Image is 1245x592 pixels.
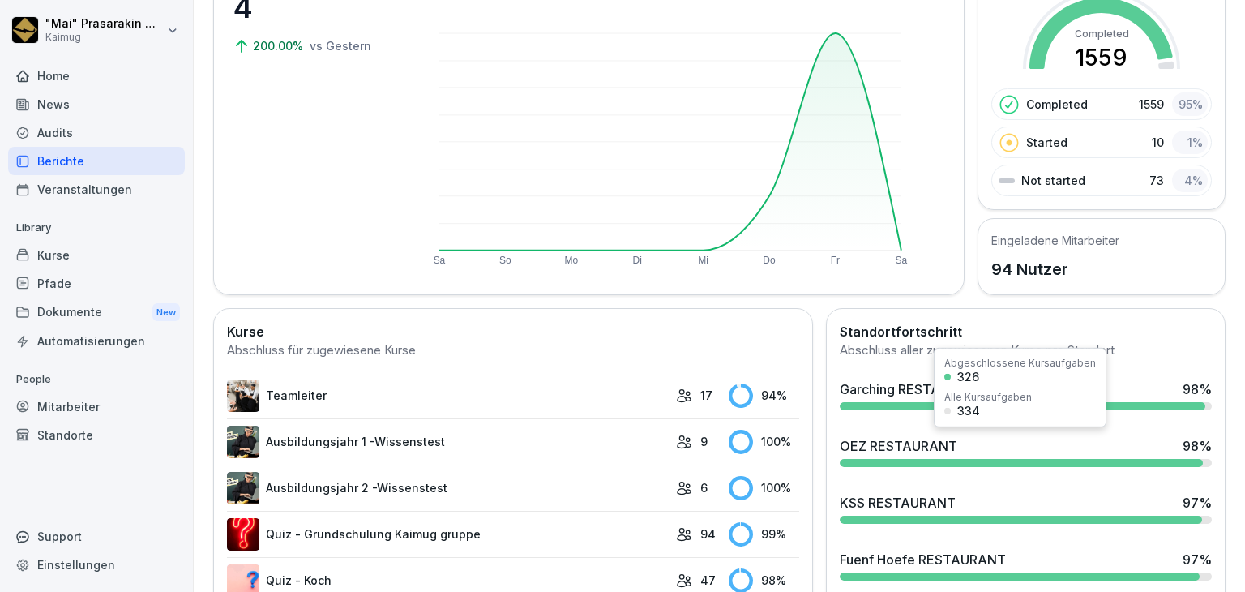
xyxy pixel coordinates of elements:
div: New [152,303,180,322]
a: Home [8,62,185,90]
div: Dokumente [8,298,185,328]
p: 94 Nutzer [991,257,1119,281]
a: News [8,90,185,118]
p: 6 [700,479,708,496]
div: Alle Kursaufgaben [944,393,1032,402]
h2: Standortfortschritt [840,322,1212,341]
img: m7c771e1b5zzexp1p9raqxk8.png [227,426,259,458]
p: 1559 [1139,96,1164,113]
text: Do [764,255,777,266]
text: Mi [699,255,709,266]
a: Ausbildungsjahr 1 -Wissenstest [227,426,668,458]
p: 10 [1152,134,1164,151]
text: So [499,255,511,266]
div: Fuenf Hoefe RESTAURANT [840,550,1006,569]
div: 99 % [729,522,798,547]
text: Mo [565,255,579,266]
p: Kaimug [45,32,164,43]
a: Quiz - Grundschulung Kaimug gruppe [227,518,668,551]
p: Completed [1026,96,1088,113]
a: Automatisierungen [8,327,185,355]
p: "Mai" Prasarakin Natechnanok [45,17,164,31]
p: People [8,367,185,393]
div: OEZ RESTAURANT [840,436,957,456]
p: 73 [1149,172,1164,189]
div: 98 % [1183,380,1212,399]
p: vs Gestern [310,37,371,54]
a: Veranstaltungen [8,175,185,204]
div: Garching RESTAURANT [840,380,986,399]
p: 200.00% [253,37,306,54]
div: 97 % [1183,493,1212,513]
text: Sa [434,255,446,266]
div: 4 % [1172,169,1208,192]
a: Teamleiter [227,380,668,412]
p: Started [1026,134,1067,151]
a: DokumenteNew [8,298,185,328]
div: Support [8,522,185,551]
a: Garching RESTAURANT98% [833,373,1218,417]
div: 1 % [1172,131,1208,154]
img: kdhala7dy4uwpjq3l09r8r31.png [227,472,259,504]
div: 97 % [1183,550,1212,569]
p: Not started [1021,172,1085,189]
a: Audits [8,118,185,147]
a: KSS RESTAURANT97% [833,487,1218,530]
p: 9 [700,433,708,450]
div: Abschluss für zugewiesene Kurse [227,341,799,360]
div: Abgeschlossene Kursaufgaben [944,358,1096,368]
div: 94 % [729,384,798,408]
text: Sa [896,255,908,266]
a: Pfade [8,269,185,298]
a: Fuenf Hoefe RESTAURANT97% [833,543,1218,587]
div: 100 % [729,430,798,454]
p: 17 [700,387,712,404]
div: 334 [957,405,980,417]
p: Library [8,215,185,241]
h2: Kurse [227,322,799,341]
a: Berichte [8,147,185,175]
p: 47 [700,572,716,589]
div: 95 % [1172,92,1208,116]
p: 94 [700,526,716,543]
a: Kurse [8,241,185,269]
img: ima4gw5kbha2jc8jl1pti4b9.png [227,518,259,551]
div: 326 [957,371,979,383]
a: Standorte [8,421,185,449]
img: pytyph5pk76tu4q1kwztnixg.png [227,380,259,412]
div: KSS RESTAURANT [840,493,956,513]
div: Abschluss aller zugewiesenen Kurse pro Standort [840,341,1212,360]
text: Di [633,255,642,266]
h5: Eingeladene Mitarbeiter [991,232,1119,249]
a: Mitarbeiter [8,393,185,421]
a: Einstellungen [8,551,185,579]
a: OEZ RESTAURANT98% [833,430,1218,474]
div: 98 % [1183,436,1212,456]
text: Fr [831,255,840,266]
div: 100 % [729,476,798,500]
a: Ausbildungsjahr 2 -Wissenstest [227,472,668,504]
